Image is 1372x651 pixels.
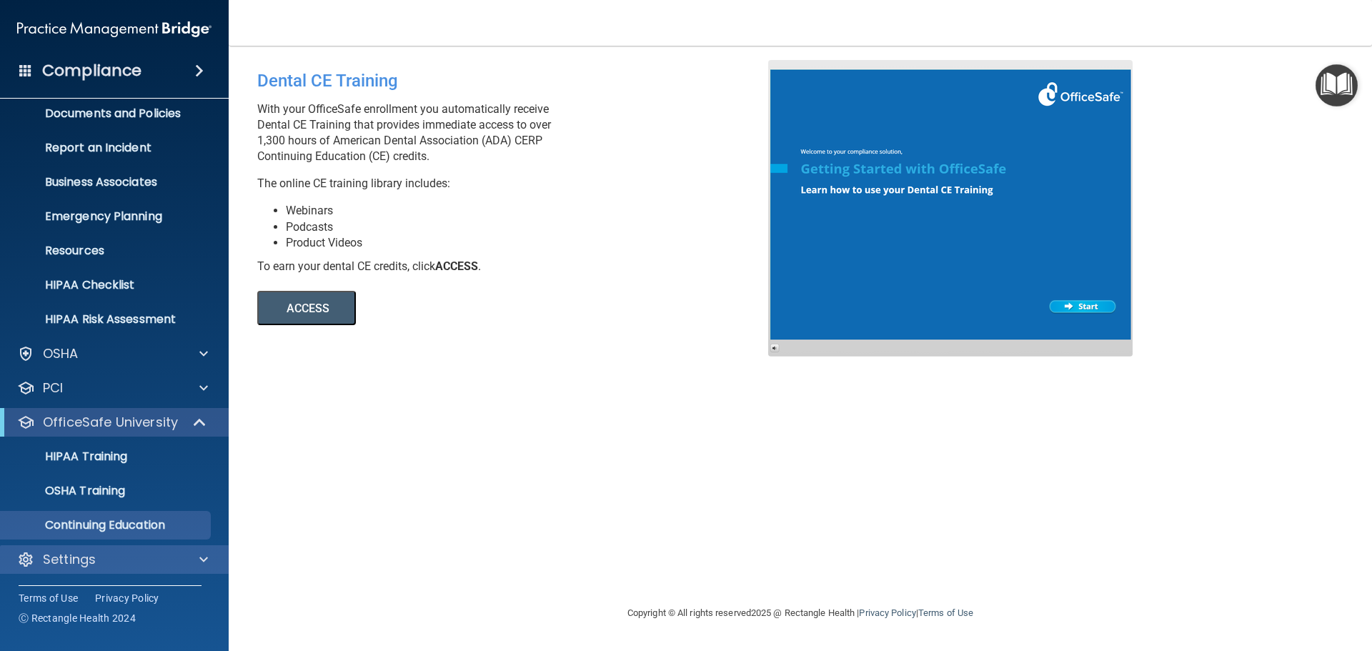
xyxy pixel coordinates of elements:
[9,209,204,224] p: Emergency Planning
[9,484,125,498] p: OSHA Training
[435,259,478,273] b: ACCESS
[9,449,127,464] p: HIPAA Training
[257,291,356,325] button: ACCESS
[257,101,779,164] p: With your OfficeSafe enrollment you automatically receive Dental CE Training that provides immedi...
[257,176,779,192] p: The online CE training library includes:
[257,304,648,314] a: ACCESS
[1316,64,1358,106] button: Open Resource Center
[17,345,208,362] a: OSHA
[43,414,178,431] p: OfficeSafe University
[257,259,779,274] div: To earn your dental CE credits, click .
[9,312,204,327] p: HIPAA Risk Assessment
[17,551,208,568] a: Settings
[9,106,204,121] p: Documents and Policies
[17,15,212,44] img: PMB logo
[859,607,915,618] a: Privacy Policy
[43,379,63,397] p: PCI
[42,61,141,81] h4: Compliance
[43,345,79,362] p: OSHA
[257,60,779,101] div: Dental CE Training
[540,590,1061,636] div: Copyright © All rights reserved 2025 @ Rectangle Health | |
[19,591,78,605] a: Terms of Use
[9,244,204,258] p: Resources
[95,591,159,605] a: Privacy Policy
[9,278,204,292] p: HIPAA Checklist
[286,235,779,251] li: Product Videos
[17,414,207,431] a: OfficeSafe University
[9,518,204,532] p: Continuing Education
[918,607,973,618] a: Terms of Use
[9,141,204,155] p: Report an Incident
[286,219,779,235] li: Podcasts
[17,379,208,397] a: PCI
[9,175,204,189] p: Business Associates
[286,203,779,219] li: Webinars
[43,551,96,568] p: Settings
[19,611,136,625] span: Ⓒ Rectangle Health 2024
